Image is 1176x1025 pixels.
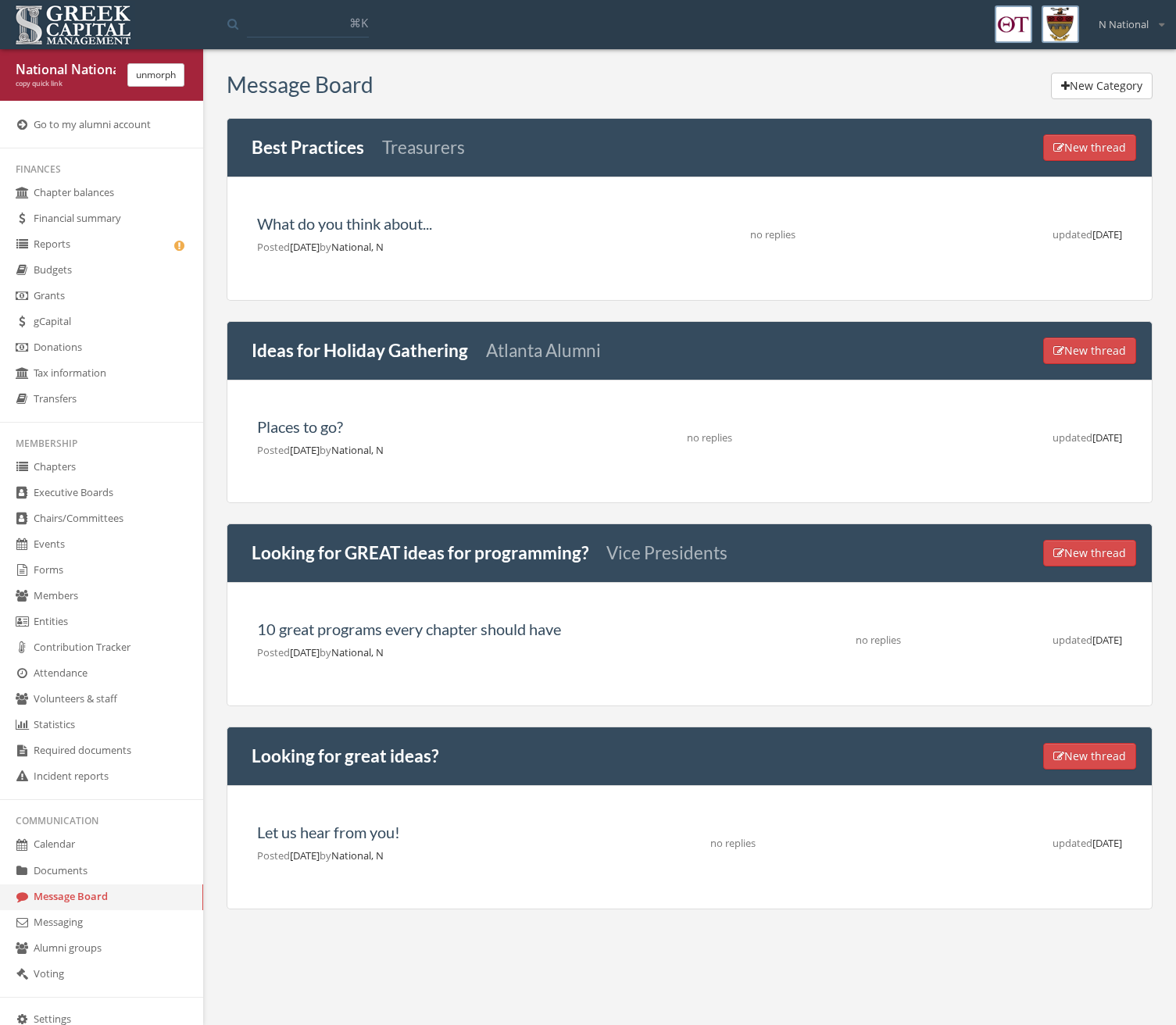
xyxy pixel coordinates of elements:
[227,73,374,97] h3: Message Board
[906,205,1132,265] td: [DATE]
[606,542,727,563] small: Vice Presidents
[1043,337,1136,364] button: New thread
[331,240,384,254] span: National, N
[349,15,368,30] span: ⌘K
[320,443,331,457] span: by
[257,848,384,862] span: [DATE]
[1043,134,1136,161] button: New thread
[486,340,601,361] small: Atlanta Alumni
[257,443,384,457] span: [DATE]
[257,417,343,436] a: Places to go?
[1043,540,1136,566] button: New thread
[257,443,290,457] span: Posted
[257,823,400,841] a: Let us hear from you!
[710,836,756,850] span: no replies
[257,620,561,638] a: 10 great programs every chapter should have
[320,848,331,862] span: by
[1053,430,1092,445] span: updated
[252,745,438,766] a: Looking for great ideas?
[883,813,1132,873] td: [DATE]
[16,79,116,89] div: copy quick link
[257,214,432,233] a: What do you think about...
[1053,227,1092,241] span: updated
[320,240,331,254] span: by
[967,610,1132,670] td: [DATE]
[750,227,795,241] span: no replies
[1088,5,1164,32] div: N National
[257,240,290,254] span: Posted
[127,63,184,87] button: unmorph
[687,430,732,445] span: no replies
[1053,836,1092,850] span: updated
[856,633,901,647] span: no replies
[252,340,468,361] a: Ideas for Holiday Gathering
[252,542,588,563] a: Looking for GREAT ideas for programming?
[1051,73,1153,99] button: New Category
[331,443,384,457] span: National, N
[1043,743,1136,770] button: New thread
[257,645,290,659] span: Posted
[257,848,290,862] span: Posted
[1099,17,1149,32] span: N National
[331,645,384,659] span: National, N
[869,408,1132,468] td: [DATE]
[320,645,331,659] span: by
[331,848,384,862] span: National, N
[1053,633,1092,647] span: updated
[382,137,465,158] small: Treasurers
[252,137,364,158] a: Best Practices
[257,645,384,659] span: [DATE]
[16,61,116,79] div: National National
[257,240,384,254] span: [DATE]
